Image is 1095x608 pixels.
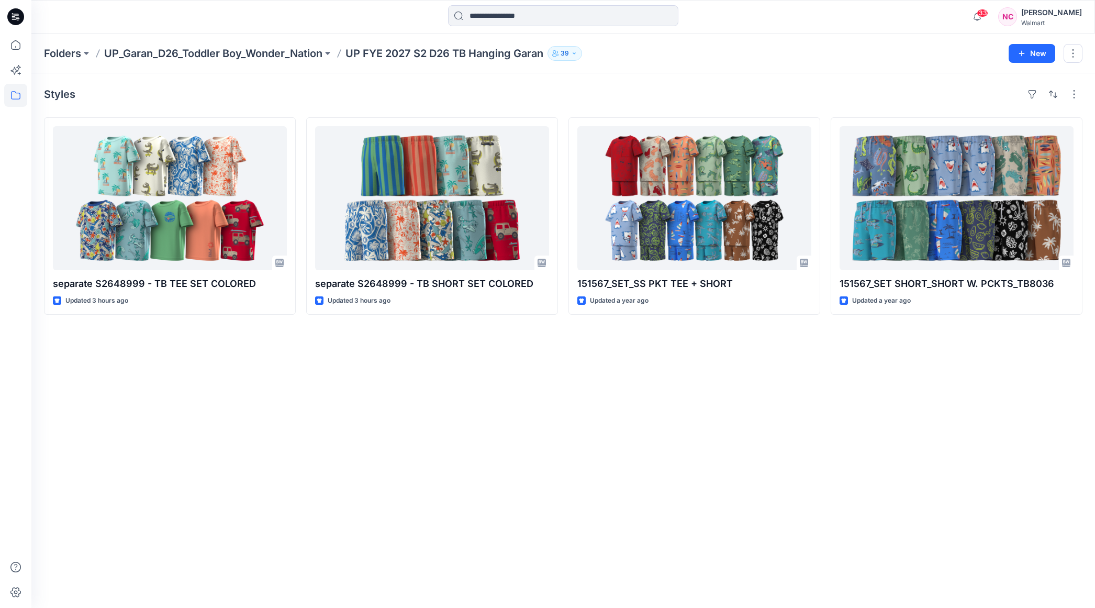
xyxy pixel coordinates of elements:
[44,88,75,101] h4: Styles
[65,295,128,306] p: Updated 3 hours ago
[345,46,543,61] p: UP FYE 2027 S2 D26 TB Hanging Garan
[840,126,1074,270] a: 151567_SET SHORT_SHORT W. PCKTS_TB8036
[547,46,582,61] button: 39
[315,277,549,291] p: separate S2648999 - TB SHORT SET COLORED
[44,46,81,61] a: Folders
[998,7,1017,26] div: NC
[977,9,988,17] span: 33
[53,277,287,291] p: separate S2648999 - TB TEE SET COLORED
[577,126,811,270] a: 151567_SET_SS PKT TEE + SHORT
[53,126,287,270] a: separate S2648999 - TB TEE SET COLORED
[315,126,549,270] a: separate S2648999 - TB SHORT SET COLORED
[840,277,1074,291] p: 151567_SET SHORT_SHORT W. PCKTS_TB8036
[328,295,390,306] p: Updated 3 hours ago
[561,48,569,59] p: 39
[577,277,811,291] p: 151567_SET_SS PKT TEE + SHORT
[852,295,911,306] p: Updated a year ago
[104,46,322,61] a: UP_Garan_D26_Toddler Boy_Wonder_Nation
[1021,6,1082,19] div: [PERSON_NAME]
[1009,44,1055,63] button: New
[590,295,649,306] p: Updated a year ago
[1021,19,1082,27] div: Walmart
